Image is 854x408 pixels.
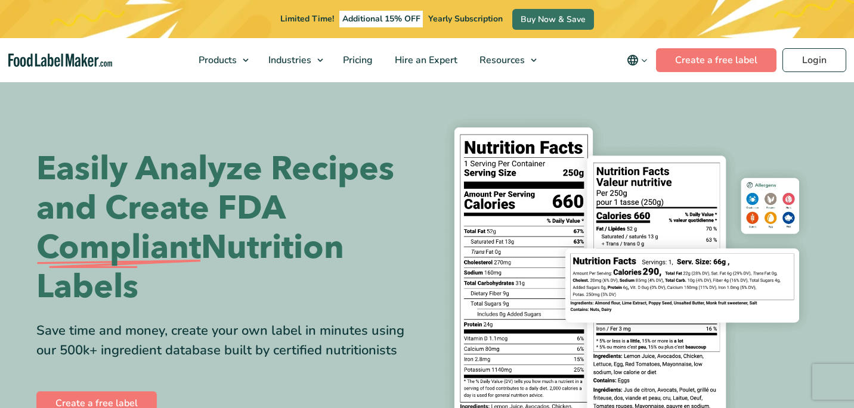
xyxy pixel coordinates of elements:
[280,13,334,24] span: Limited Time!
[36,150,418,307] h1: Easily Analyze Recipes and Create FDA Nutrition Labels
[36,321,418,360] div: Save time and money, create your own label in minutes using our 500k+ ingredient database built b...
[195,54,238,67] span: Products
[332,38,381,82] a: Pricing
[782,48,846,72] a: Login
[391,54,459,67] span: Hire an Expert
[428,13,503,24] span: Yearly Subscription
[469,38,543,82] a: Resources
[339,54,374,67] span: Pricing
[36,228,201,267] span: Compliant
[476,54,526,67] span: Resources
[188,38,255,82] a: Products
[656,48,776,72] a: Create a free label
[339,11,423,27] span: Additional 15% OFF
[512,9,594,30] a: Buy Now & Save
[258,38,329,82] a: Industries
[265,54,312,67] span: Industries
[384,38,466,82] a: Hire an Expert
